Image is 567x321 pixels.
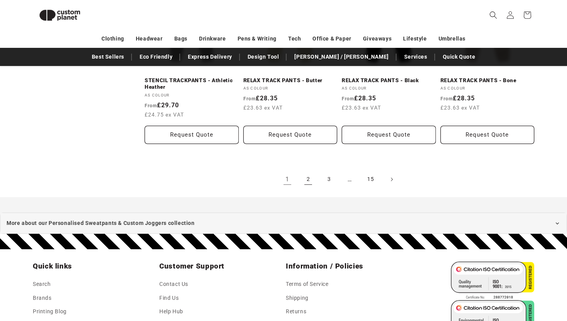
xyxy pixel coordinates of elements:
[362,171,379,188] a: Page 15
[286,291,309,305] a: Shipping
[244,50,283,64] a: Design Tool
[312,32,351,46] a: Office & Paper
[439,50,479,64] a: Quick Quote
[279,171,296,188] a: Page 1
[286,305,306,318] a: Returns
[342,126,436,144] : Request Quote
[238,32,277,46] a: Pens & Writing
[440,126,535,144] : Request Quote
[383,171,400,188] a: Next page
[136,50,176,64] a: Eco Friendly
[33,262,155,271] h2: Quick links
[439,32,466,46] a: Umbrellas
[288,32,301,46] a: Tech
[145,126,239,144] : Request Quote
[88,50,128,64] a: Best Sellers
[33,305,67,318] a: Printing Blog
[300,171,317,188] a: Page 2
[33,3,87,27] img: Custom Planet
[7,218,195,228] span: More about our Personalised Sweatpants & Custom Joggers collection
[136,32,163,46] a: Headwear
[286,279,329,291] a: Terms of Service
[435,238,567,321] iframe: Chat Widget
[342,77,436,84] a: RELAX TRACK PANTS - Black
[400,50,431,64] a: Services
[159,279,188,291] a: Contact Us
[403,32,427,46] a: Lifestyle
[199,32,226,46] a: Drinkware
[174,32,187,46] a: Bags
[159,305,183,318] a: Help Hub
[485,7,502,24] summary: Search
[33,291,52,305] a: Brands
[290,50,392,64] a: [PERSON_NAME] / [PERSON_NAME]
[243,126,337,144] : Request Quote
[286,262,408,271] h2: Information / Policies
[145,171,534,188] nav: Pagination
[243,77,337,84] a: RELAX TRACK PANTS - Butter
[159,262,281,271] h2: Customer Support
[159,291,179,305] a: Find Us
[440,77,535,84] a: RELAX TRACK PANTS - Bone
[145,77,239,91] a: STENCIL TRACKPANTS - Athletic Heather
[363,32,391,46] a: Giveaways
[321,171,337,188] a: Page 3
[341,171,358,188] span: …
[184,50,236,64] a: Express Delivery
[33,279,51,291] a: Search
[101,32,124,46] a: Clothing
